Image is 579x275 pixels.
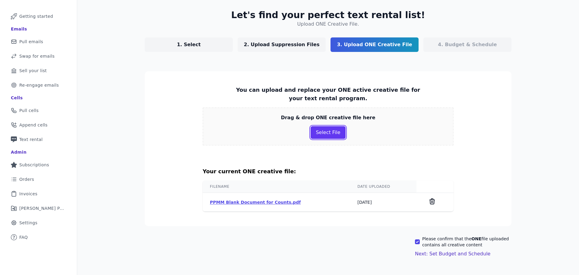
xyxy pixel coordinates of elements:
span: Append cells [19,122,48,128]
h4: Upload ONE Creative File. [297,21,359,28]
a: Pull cells [5,104,72,117]
a: 1. Select [145,37,233,52]
span: Re-engage emails [19,82,59,88]
span: Pull cells [19,107,39,114]
button: Select File [311,126,345,139]
a: PPMM Blank Document for Counts.pdf [210,200,301,205]
a: Getting started [5,10,72,23]
a: 2. Upload Suppression Files [238,37,326,52]
button: Next: Set Budget and Schedule [415,250,490,257]
span: Sell your list [19,68,47,74]
a: FAQ [5,231,72,244]
div: Admin [11,149,27,155]
a: Swap for emails [5,50,72,63]
th: Date uploaded [350,181,416,193]
a: Orders [5,173,72,186]
span: Getting started [19,13,53,19]
a: Append cells [5,118,72,132]
p: 3. Upload ONE Creative File [337,41,412,48]
strong: ONE [471,236,481,241]
span: Pull emails [19,39,43,45]
a: Subscriptions [5,158,72,171]
p: Drag & drop ONE creative file here [281,114,375,121]
span: Orders [19,176,34,182]
p: 4. Budget & Schedule [438,41,497,48]
span: Text rental [19,136,43,142]
div: Cells [11,95,23,101]
td: [DATE] [350,193,416,212]
h2: Let's find your perfect text rental list! [231,10,425,21]
a: Sell your list [5,64,72,77]
a: Text rental [5,133,72,146]
a: Re-engage emails [5,78,72,92]
span: FAQ [19,234,28,240]
span: Invoices [19,191,37,197]
a: Pull emails [5,35,72,48]
span: Subscriptions [19,162,49,168]
a: [PERSON_NAME] Performance [5,202,72,215]
label: Please confirm that the file uploaded contains all creative content [422,236,511,248]
p: 2. Upload Suppression Files [244,41,320,48]
div: Emails [11,26,27,32]
span: Settings [19,220,37,226]
span: [PERSON_NAME] Performance [19,205,65,211]
span: Swap for emails [19,53,55,59]
a: 3. Upload ONE Creative File [331,37,419,52]
h3: Your current ONE creative file: [203,167,454,176]
a: Settings [5,216,72,229]
p: You can upload and replace your ONE active creative file for your text rental program. [234,86,422,103]
p: 1. Select [177,41,201,48]
a: Invoices [5,187,72,200]
th: Filename [203,181,350,193]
